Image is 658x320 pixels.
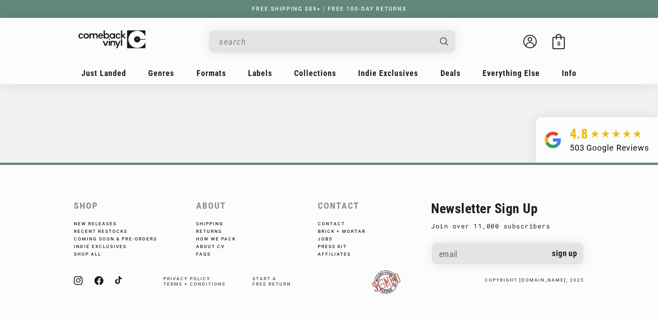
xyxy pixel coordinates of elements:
span: Deals [440,68,461,78]
h2: Newsletter Sign Up [431,201,584,216]
h2: Shop [74,201,187,211]
a: Contact [318,221,357,227]
a: Brick + Mortar [318,227,378,234]
p: Join over 11,000 subscribers [431,221,584,232]
span: 0 [557,40,560,47]
h2: Contact [318,201,431,211]
img: star5.svg [590,130,642,139]
a: Indie Exclusives [74,242,139,249]
span: Collections [294,68,336,78]
button: Search [432,30,457,53]
span: Start a free return [252,276,291,286]
span: 4.8 [570,126,588,142]
span: Labels [248,68,272,78]
a: Terms + Conditions [163,282,226,286]
button: Sign up [546,243,584,264]
span: Indie Exclusives [358,68,418,78]
a: How We Pack [196,234,248,242]
a: FREE SHIPPING $89+ | FREE 100-DAY RETURNS [243,6,415,12]
a: Shop All [74,249,113,257]
a: Shipping [196,221,235,227]
a: Returns [196,227,234,234]
a: Coming Soon & Pre-Orders [74,234,169,242]
span: Just Landed [81,68,126,78]
span: Genres [148,68,174,78]
img: ComebackVinyl.com [78,30,145,49]
img: RSDPledgeSigned-updated.png [372,270,401,294]
input: Email [432,243,583,266]
a: Press Kit [318,242,359,249]
a: Recent Restocks [74,227,140,234]
input: search [219,33,431,51]
div: 503 Google Reviews [570,142,649,154]
a: FAQs [196,249,223,257]
small: copyright [DOMAIN_NAME], 2025 [485,278,584,282]
a: Affiliates [318,249,363,257]
span: Info [562,68,577,78]
span: Everything Else [483,68,540,78]
a: Start afree return [252,276,291,286]
a: Privacy Policy [163,276,210,281]
a: About CV [196,242,237,249]
img: Group.svg [545,126,561,154]
a: New Releases [74,221,129,227]
a: Jobs [318,234,345,242]
h2: About [196,201,309,211]
a: 4.8 503 Google Reviews [536,117,658,163]
div: Search [209,30,455,53]
span: Formats [197,68,226,78]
